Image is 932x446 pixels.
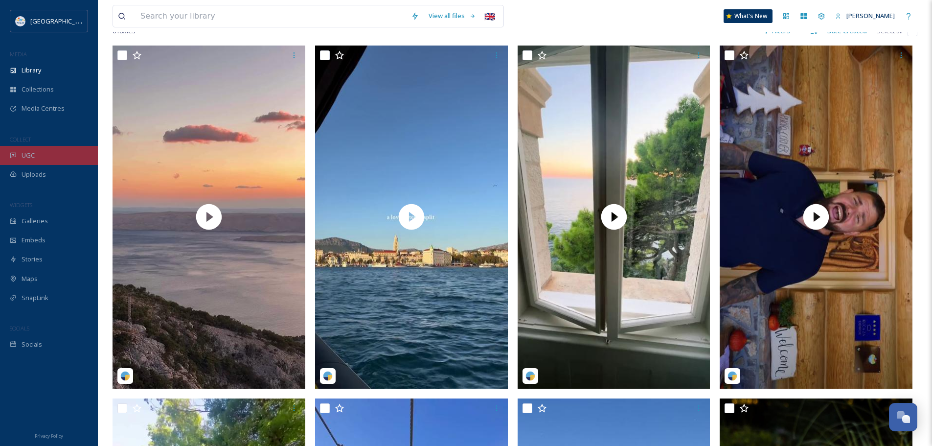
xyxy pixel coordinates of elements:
[22,340,42,349] span: Socials
[323,371,333,381] img: snapsea-logo.png
[846,11,895,20] span: [PERSON_NAME]
[10,136,31,143] span: COLLECT
[724,9,773,23] a: What's New
[518,46,710,388] img: thumbnail
[424,6,481,25] a: View all files
[35,433,63,439] span: Privacy Policy
[22,170,46,179] span: Uploads
[315,46,508,388] img: thumbnail
[30,16,92,25] span: [GEOGRAPHIC_DATA]
[16,16,25,26] img: HTZ_logo_EN.svg
[120,371,130,381] img: snapsea-logo.png
[22,66,41,75] span: Library
[481,7,499,25] div: 🇬🇧
[830,6,900,25] a: [PERSON_NAME]
[22,85,54,94] span: Collections
[10,50,27,58] span: MEDIA
[22,255,43,264] span: Stories
[10,325,29,332] span: SOCIALS
[22,104,65,113] span: Media Centres
[22,151,35,160] span: UGC
[727,371,737,381] img: snapsea-logo.png
[22,216,48,226] span: Galleries
[720,46,912,388] img: thumbnail
[889,403,917,431] button: Open Chat
[22,293,48,303] span: SnapLink
[113,46,305,388] img: thumbnail
[525,371,535,381] img: snapsea-logo.png
[22,274,38,283] span: Maps
[10,201,32,209] span: WIDGETS
[35,429,63,441] a: Privacy Policy
[136,5,406,27] input: Search your library
[22,235,45,245] span: Embeds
